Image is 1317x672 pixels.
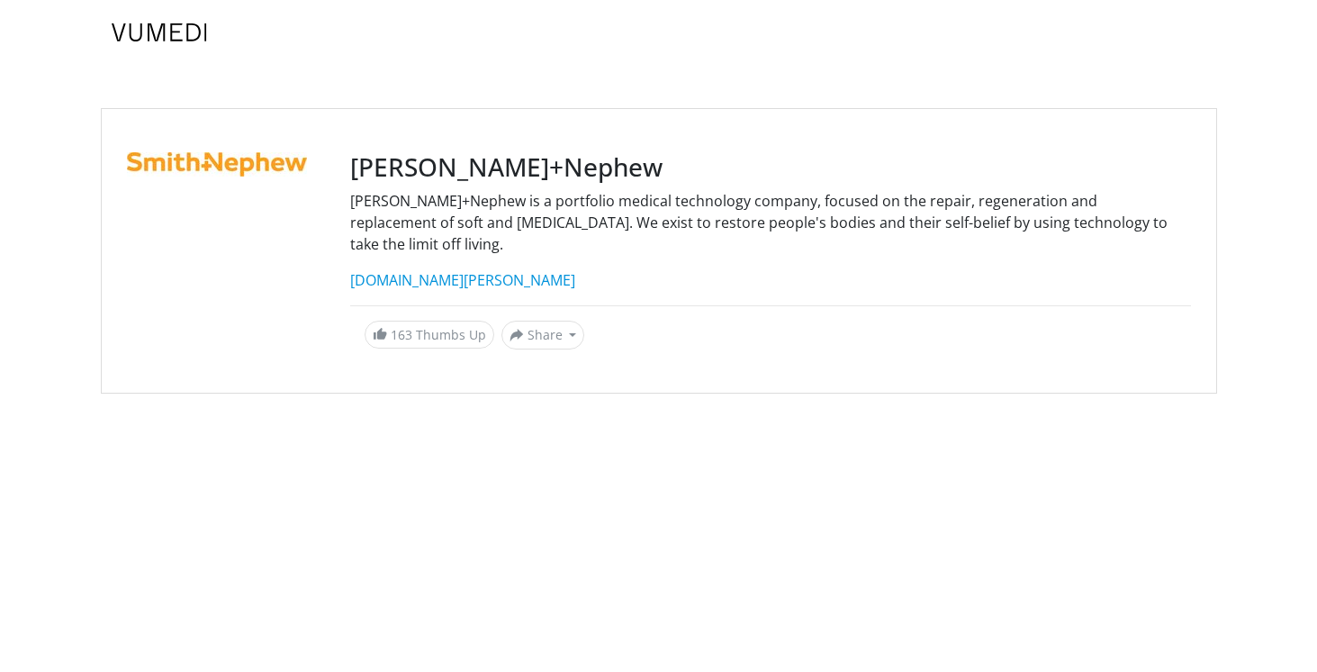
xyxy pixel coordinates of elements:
button: Share [501,321,585,350]
img: VuMedi Logo [112,23,207,41]
h3: [PERSON_NAME]+Nephew [350,152,1191,183]
p: [PERSON_NAME]+Nephew is a portfolio medical technology company, focused on the repair, regenerati... [350,190,1191,255]
a: 163 Thumbs Up [365,321,494,349]
a: [DOMAIN_NAME][PERSON_NAME] [350,270,575,290]
span: 163 [391,326,412,343]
